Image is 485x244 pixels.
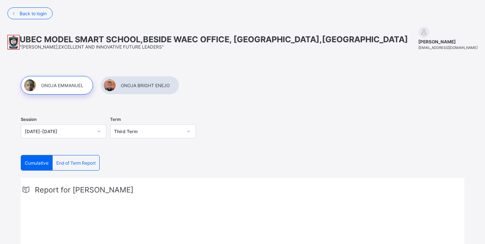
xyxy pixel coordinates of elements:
span: "[PERSON_NAME],EXCELLENT AND INNOVATIVE FUTURE LEADERS" [20,44,164,50]
span: [PERSON_NAME] [418,39,478,44]
span: End of Term Report [56,160,96,166]
div: [DATE]-[DATE] [25,129,93,134]
div: Third Term [114,129,182,134]
span: Cumulative [25,160,49,166]
span: [EMAIL_ADDRESS][DOMAIN_NAME] [418,46,478,50]
span: Session [21,117,37,122]
img: default.svg [418,27,429,38]
span: UBEC MODEL SMART SCHOOL,BESIDE WAEC OFFICE, [GEOGRAPHIC_DATA],[GEOGRAPHIC_DATA] [20,34,408,44]
span: Report for [PERSON_NAME] [35,185,133,194]
img: School logo [7,35,20,50]
span: Back to login [20,11,47,16]
span: Term [110,117,121,122]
